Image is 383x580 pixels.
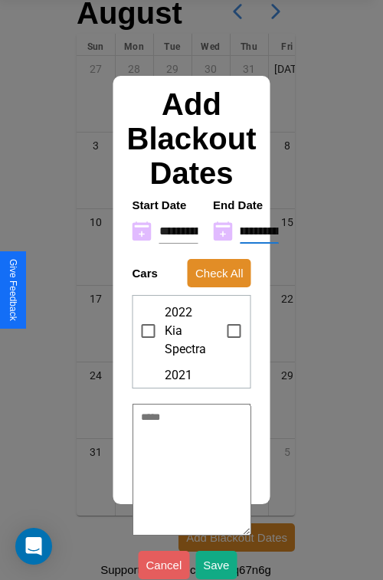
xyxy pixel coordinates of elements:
[139,551,190,579] button: Cancel
[125,87,259,191] h2: Add Blackout Dates
[165,303,207,359] span: 2022 Kia Spectra
[188,259,251,287] button: Check All
[133,198,198,211] h4: Start Date
[8,259,18,321] div: Give Feedback
[195,551,237,579] button: Save
[213,198,279,211] h4: End Date
[165,366,207,440] span: 2021 Alfa Romeo 164
[133,267,158,280] h4: Cars
[15,528,52,565] div: Open Intercom Messenger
